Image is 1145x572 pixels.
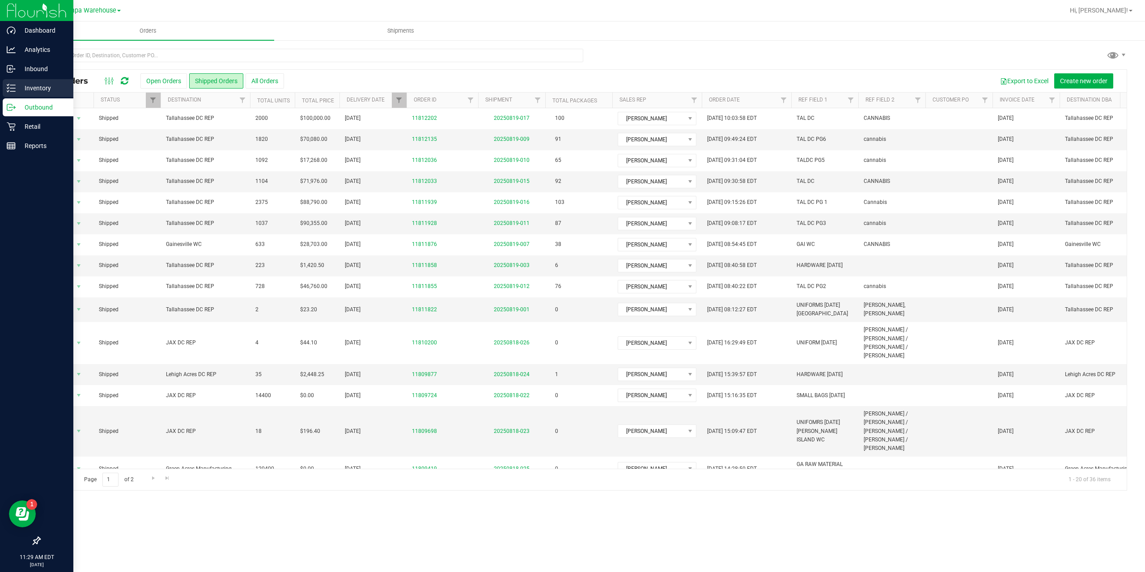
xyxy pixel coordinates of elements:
span: Gainesville WC [166,240,245,249]
span: JAX DC REP [1065,339,1144,347]
a: 20250819-016 [494,199,530,205]
span: TAL DC [797,114,814,123]
span: [DATE] [998,261,1014,270]
span: Tallahassee DC REP [1065,135,1144,144]
span: select [73,389,85,402]
span: 223 [255,261,265,270]
span: [PERSON_NAME] [618,389,685,402]
a: 11811855 [412,282,437,291]
span: [PERSON_NAME] [618,175,685,188]
a: 11809698 [412,427,437,436]
span: 0 [551,462,563,475]
span: Shipped [99,219,155,228]
a: Filter [776,93,791,108]
span: Shipped [99,339,155,347]
span: [DATE] [998,114,1014,123]
span: [DATE] [998,156,1014,165]
span: select [73,175,85,188]
a: Filter [687,93,702,108]
span: [PERSON_NAME] [618,112,685,125]
span: 633 [255,240,265,249]
span: select [73,196,85,209]
span: [DATE] 08:54:45 EDT [707,240,757,249]
a: Filter [978,93,992,108]
span: 2000 [255,114,268,123]
span: 1 - 20 of 36 items [1061,473,1118,486]
a: Order ID [414,97,437,103]
a: 11811939 [412,198,437,207]
span: select [73,303,85,316]
span: [DATE] [345,156,360,165]
inline-svg: Inbound [7,64,16,73]
span: [DATE] [998,282,1014,291]
span: 18 [255,427,262,436]
span: cannabis [864,135,886,144]
a: 11812202 [412,114,437,123]
a: Shipments [274,21,527,40]
span: [DATE] [998,219,1014,228]
a: 11811858 [412,261,437,270]
span: [DATE] [345,282,360,291]
span: [DATE] 08:40:22 EDT [707,282,757,291]
span: 103 [551,196,569,209]
span: JAX DC REP [166,339,245,347]
span: UNIFORM [DATE] [797,339,837,347]
a: Ref Field 1 [798,97,827,103]
span: 728 [255,282,265,291]
inline-svg: Reports [7,141,16,150]
span: [PERSON_NAME] / [PERSON_NAME] / [PERSON_NAME] / [PERSON_NAME] [864,326,920,360]
span: Tallahassee DC REP [166,156,245,165]
span: Tallahassee DC REP [166,282,245,291]
span: [PERSON_NAME] [618,238,685,251]
span: $0.00 [300,465,314,473]
span: select [73,133,85,146]
a: Filter [911,93,925,108]
span: Green Acres Manufacturing [1065,465,1144,473]
span: SMALL BAGS [DATE] [797,391,845,400]
span: UNIFORMS [DATE] [GEOGRAPHIC_DATA] [797,301,853,318]
button: All Orders [246,73,284,89]
span: TAL DC PG3 [797,219,826,228]
span: CANNABIS [864,177,890,186]
span: Tallahassee DC REP [166,177,245,186]
a: 20250819-015 [494,178,530,184]
span: UNIFOMRS [DATE] [PERSON_NAME] ISLAND WC [797,418,853,444]
span: [DATE] [345,391,360,400]
span: [DATE] 09:08:17 EDT [707,219,757,228]
span: [DATE] 09:31:04 EDT [707,156,757,165]
a: Invoice Date [1000,97,1035,103]
input: Search Order ID, Destination, Customer PO... [39,49,583,62]
span: Green Acres Manufacturing [166,465,245,473]
span: [PERSON_NAME] [618,280,685,293]
span: [PERSON_NAME] [618,196,685,209]
a: 20250819-011 [494,220,530,226]
span: [DATE] 08:40:58 EDT [707,261,757,270]
span: [DATE] 09:15:26 EDT [707,198,757,207]
span: [DATE] [998,370,1014,379]
p: Reports [16,140,69,151]
span: Shipped [99,465,155,473]
span: [DATE] [345,177,360,186]
span: $100,000.00 [300,114,331,123]
span: $17,268.00 [300,156,327,165]
span: Page of 2 [76,473,141,487]
span: cannabis [864,282,886,291]
inline-svg: Inventory [7,84,16,93]
span: [DATE] 09:30:58 EDT [707,177,757,186]
span: 1104 [255,177,268,186]
span: TAL DC PG 1 [797,198,827,207]
a: 20250818-022 [494,392,530,398]
span: select [73,154,85,167]
a: 11812036 [412,156,437,165]
span: Tallahassee DC REP [1065,282,1144,291]
a: 20250819-009 [494,136,530,142]
span: [PERSON_NAME] [618,303,685,316]
span: select [73,337,85,349]
span: Shipped [99,427,155,436]
span: [DATE] [345,198,360,207]
span: 1820 [255,135,268,144]
p: Inventory [16,83,69,93]
span: [DATE] [345,305,360,314]
inline-svg: Outbound [7,103,16,112]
